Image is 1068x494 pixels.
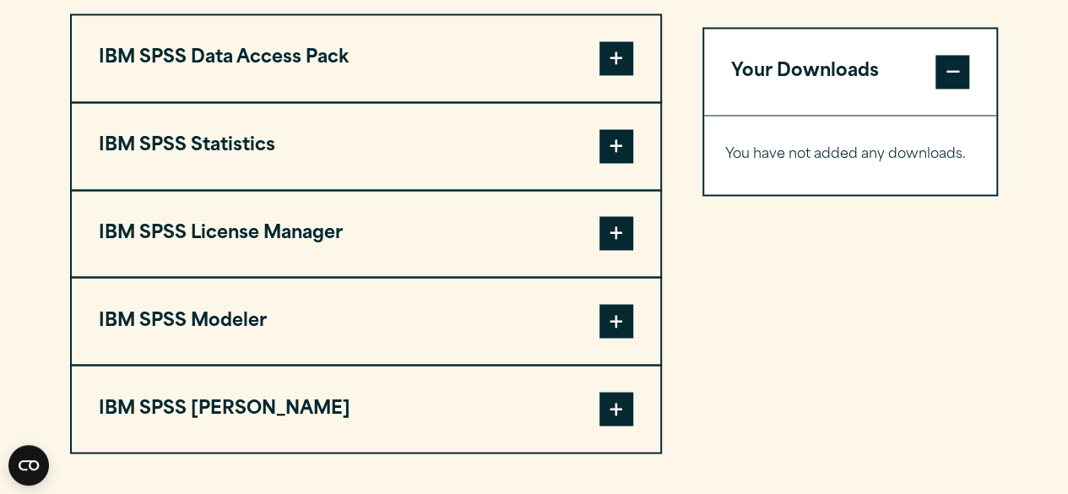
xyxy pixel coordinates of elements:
[8,445,49,486] button: Open CMP widget
[72,278,660,364] button: IBM SPSS Modeler
[72,191,660,277] button: IBM SPSS License Manager
[725,143,976,167] p: You have not added any downloads.
[72,366,660,452] button: IBM SPSS [PERSON_NAME]
[704,29,997,115] button: Your Downloads
[72,15,660,101] button: IBM SPSS Data Access Pack
[704,115,997,194] div: Your Downloads
[72,103,660,189] button: IBM SPSS Statistics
